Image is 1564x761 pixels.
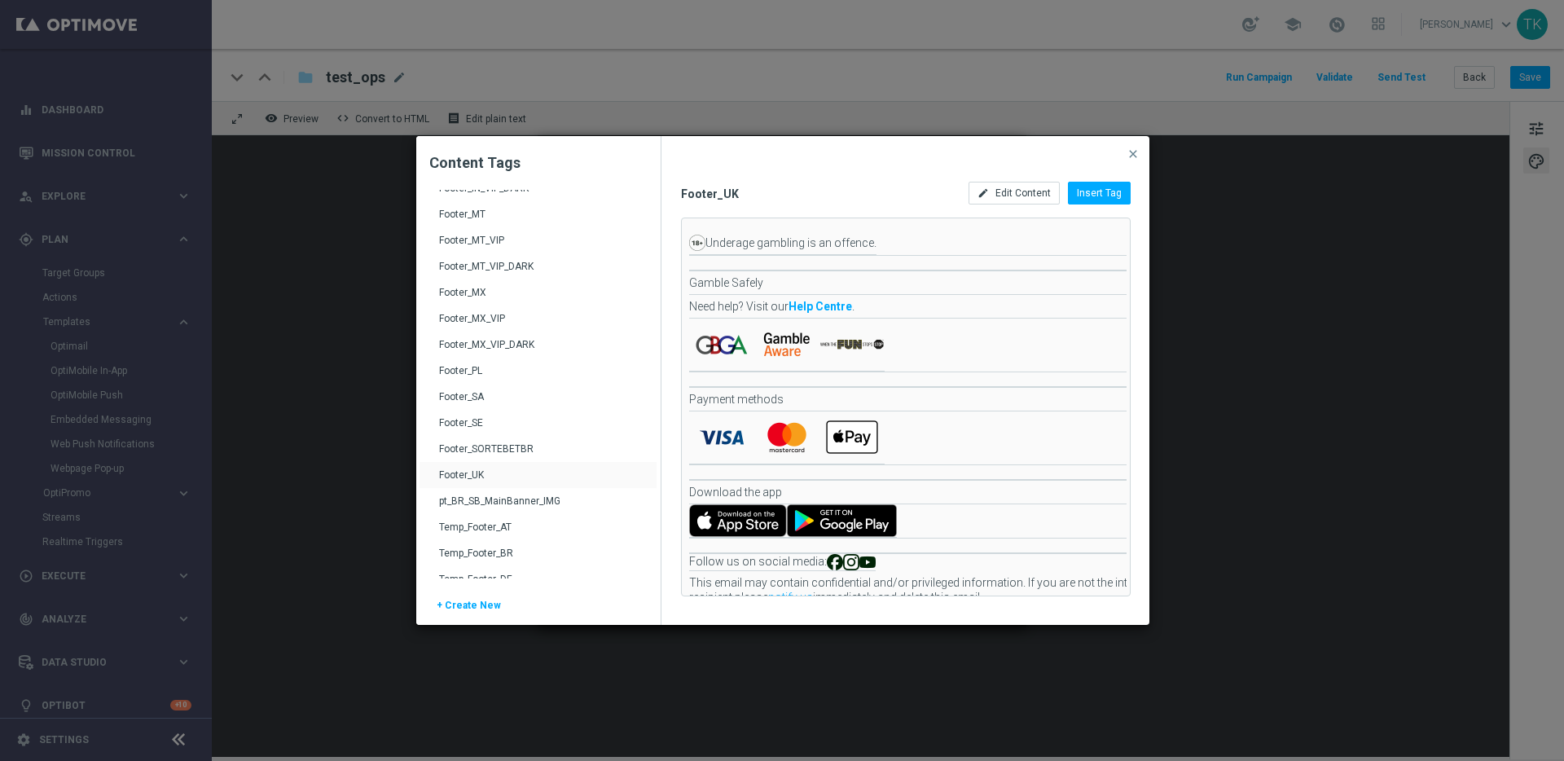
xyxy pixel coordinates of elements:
div: Footer_SORTEBETBR [439,442,641,468]
div: Press SPACE to select this row. [420,436,657,462]
p: Payment methods [689,392,1178,407]
div: Press SPACE to select this row. [420,540,657,566]
i: edit [977,187,989,199]
a: Help Centre [789,300,852,313]
div: Footer_PL [439,364,641,390]
img: Download for Apple [689,504,787,537]
div: Press SPACE to select this row. [420,332,657,358]
div: Footer_IN_VIP_DARK [439,182,641,208]
span: Need help? Visit our . [689,300,854,313]
span: Edit Content [995,187,1051,199]
a: notify us [768,591,813,604]
p: Download the app [689,485,1178,499]
div: pt_BR_SB_MainBanner_IMG [439,495,641,521]
div: Press SPACE to select this row. [420,410,657,436]
div: Footer_MX_VIP [439,312,641,338]
div: Press SPACE to select this row. [420,488,657,514]
div: Temp_Footer_AT [439,521,641,547]
img: Download for Android [787,504,897,537]
div: Press SPACE to select this row. [420,384,657,410]
p: This email may contain confidential and/or privileged information. If you are not the intended re... [689,575,1178,605]
div: Footer_SA [439,390,641,416]
img: 18+ [689,235,705,251]
img: facebook [827,554,843,570]
div: Footer_MT [439,208,641,234]
span: close [1127,147,1140,161]
div: Temp_Footer_DE [439,573,641,599]
div: Press SPACE to select this row. [420,358,657,384]
div: Footer_MT_VIP_DARK [439,260,641,286]
div: Footer_MX [439,286,641,312]
img: When the fun stops [819,319,885,371]
div: Press SPACE to select this row. [420,227,657,253]
h2: Content Tags [429,153,648,173]
div: Press SPACE to select this row. [420,201,657,227]
img: GBGA [689,319,754,371]
img: Apple Pay [819,411,885,464]
div: Footer_MT_VIP [439,234,641,260]
div: Press SPACE to select this row. [420,566,657,592]
div: Press SPACE to select this row. [420,306,657,332]
div: Footer_SE [439,416,641,442]
td: Follow us on social media: [689,554,827,571]
img: instagram [843,554,859,570]
span: Insert Tag [1077,187,1122,199]
img: Gamble aware [754,319,819,371]
img: Mastercard [754,411,819,464]
div: Press SPACE to select this row. [420,514,657,540]
div: Footer_MX_VIP_DARK [439,338,641,364]
span: Footer_UK [681,187,950,201]
span: + Create New [437,600,501,624]
img: Visa [689,411,754,464]
div: Press SPACE to select this row. [420,279,657,306]
p: Gamble Safely [689,275,1178,290]
img: youtube [859,554,876,570]
div: Temp_Footer_BR [439,547,641,573]
div: Press SPACE to select this row. [420,253,657,279]
p: Underage gambling is an offence. [705,235,876,250]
